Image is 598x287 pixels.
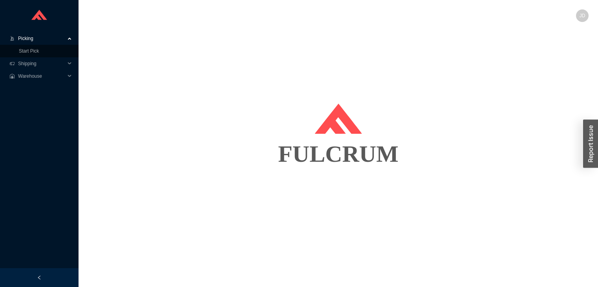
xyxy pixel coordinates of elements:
span: Warehouse [18,70,65,82]
span: left [37,275,42,280]
span: JD [580,9,585,22]
div: FULCRUM [88,134,589,174]
span: Shipping [18,57,65,70]
span: Picking [18,32,65,45]
a: Start Pick [19,48,39,54]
